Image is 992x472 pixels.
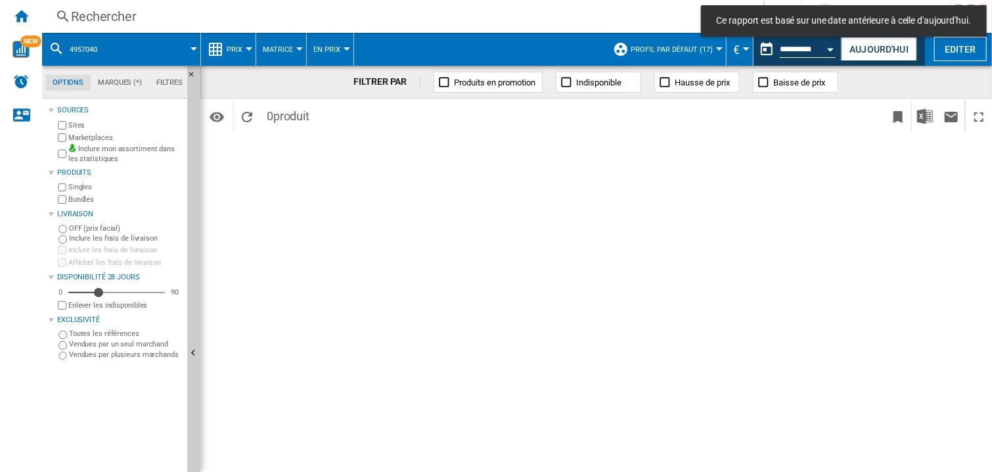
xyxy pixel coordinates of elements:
[733,33,746,66] button: €
[68,133,182,143] label: Marketplaces
[733,43,740,57] span: €
[841,37,917,61] button: Aujourd'hui
[263,45,293,54] span: Matrice
[58,352,67,360] input: Vendues par plusieurs marchands
[434,72,543,93] button: Produits en promotion
[68,258,182,268] label: Afficher les frais de livraison
[204,105,230,128] button: Options
[654,72,740,93] button: Hausse de prix
[631,33,719,66] button: Profil par défaut (17)
[58,235,67,244] input: Inclure les frais de livraison
[934,37,987,61] button: Editer
[58,258,66,267] input: Afficher les frais de livraison
[354,76,421,89] div: FILTRER PAR
[631,45,713,54] span: Profil par défaut (17)
[58,225,67,233] input: OFF (prix facial)
[227,33,249,66] button: Prix
[69,350,182,360] label: Vendues par plusieurs marchands
[68,144,76,152] img: mysite-bg-18x18.png
[69,329,182,339] label: Toutes les références
[58,121,66,130] input: Sites
[885,101,911,131] button: Créer un favoris
[263,33,300,66] button: Matrice
[208,33,249,66] div: Prix
[260,101,316,128] span: 0
[13,74,29,89] img: alerts-logo.svg
[58,341,67,350] input: Vendues par un seul marchand
[68,120,182,130] label: Sites
[819,35,843,59] button: Open calendar
[966,101,992,131] button: Plein écran
[168,287,182,297] div: 90
[613,33,719,66] div: Profil par défaut (17)
[713,14,975,28] span: Ce rapport est basé sur une date antérieure à celle d'aujourd'hui.
[675,78,730,87] span: Hausse de prix
[68,300,182,310] label: Enlever les indisponibles
[58,183,66,192] input: Singles
[57,315,182,325] div: Exclusivité
[49,33,194,66] div: 4957040
[68,245,182,255] label: Inclure les frais de livraison
[68,144,182,164] label: Inclure mon assortiment dans les statistiques
[234,101,260,131] button: Recharger
[68,195,182,204] label: Bundles
[917,108,933,124] img: excel-24x24.png
[68,182,182,192] label: Singles
[57,168,182,178] div: Produits
[55,287,66,297] div: 0
[69,233,182,243] label: Inclure les frais de livraison
[773,78,825,87] span: Baisse de prix
[754,36,780,62] button: md-calendar
[57,209,182,220] div: Livraison
[71,7,729,26] div: Rechercher
[69,224,182,233] label: OFF (prix facial)
[91,75,149,91] md-tab-item: Marques (*)
[70,33,110,66] button: 4957040
[753,72,838,93] button: Baisse de prix
[313,33,347,66] button: En Prix
[57,272,182,283] div: Disponibilité 28 Jours
[20,35,41,47] span: NEW
[187,66,203,89] button: Masquer
[227,45,242,54] span: Prix
[58,246,66,254] input: Inclure les frais de livraison
[12,41,30,58] img: wise-card.svg
[69,339,182,349] label: Vendues par un seul marchand
[912,101,938,131] button: Télécharger au format Excel
[727,33,754,66] md-menu: Currency
[58,301,66,310] input: Afficher les frais de livraison
[45,75,91,91] md-tab-item: Options
[938,101,964,131] button: Envoyer ce rapport par email
[149,75,190,91] md-tab-item: Filtres
[576,78,621,87] span: Indisponible
[58,195,66,204] input: Bundles
[70,45,97,54] span: 4957040
[57,105,182,116] div: Sources
[454,78,535,87] span: Produits en promotion
[68,286,165,299] md-slider: Disponibilité
[58,146,66,162] input: Inclure mon assortiment dans les statistiques
[313,45,340,54] span: En Prix
[273,109,309,123] span: produit
[58,133,66,142] input: Marketplaces
[556,72,641,93] button: Indisponible
[58,331,67,339] input: Toutes les références
[754,33,838,66] div: Ce rapport est basé sur une date antérieure à celle d'aujourd'hui.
